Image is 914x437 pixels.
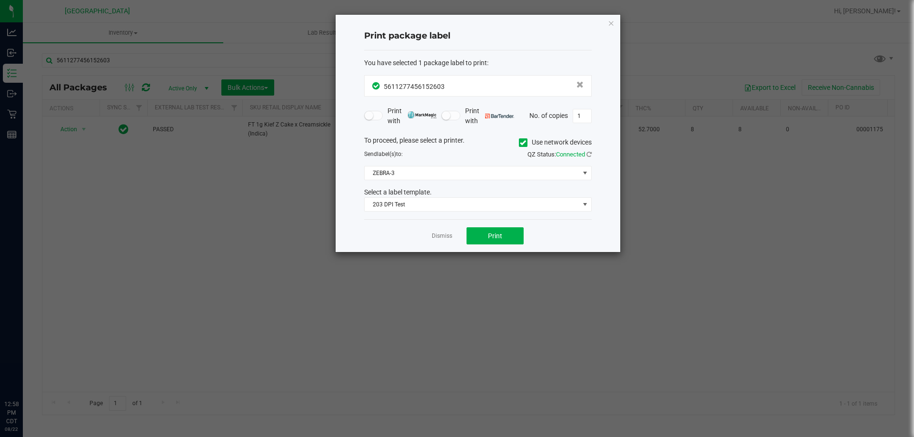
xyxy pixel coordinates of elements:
[519,137,592,147] label: Use network devices
[357,136,599,150] div: To proceed, please select a printer.
[365,166,579,180] span: ZEBRA-3
[488,232,502,240] span: Print
[485,114,514,118] img: bartender.png
[10,361,38,389] iframe: Resource center
[364,30,592,42] h4: Print package label
[372,81,381,91] span: In Sync
[365,198,579,211] span: 203 DPI Test
[407,111,437,118] img: mark_magic_cybra.png
[467,227,524,244] button: Print
[364,151,403,157] span: Send to:
[387,106,437,126] span: Print with
[527,151,592,158] span: QZ Status:
[357,187,599,197] div: Select a label template.
[364,59,487,67] span: You have selected 1 package label to print
[432,232,452,240] a: Dismiss
[377,151,396,157] span: label(s)
[529,111,568,119] span: No. of copies
[556,151,585,158] span: Connected
[384,83,445,90] span: 5611277456152603
[364,58,592,68] div: :
[465,106,514,126] span: Print with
